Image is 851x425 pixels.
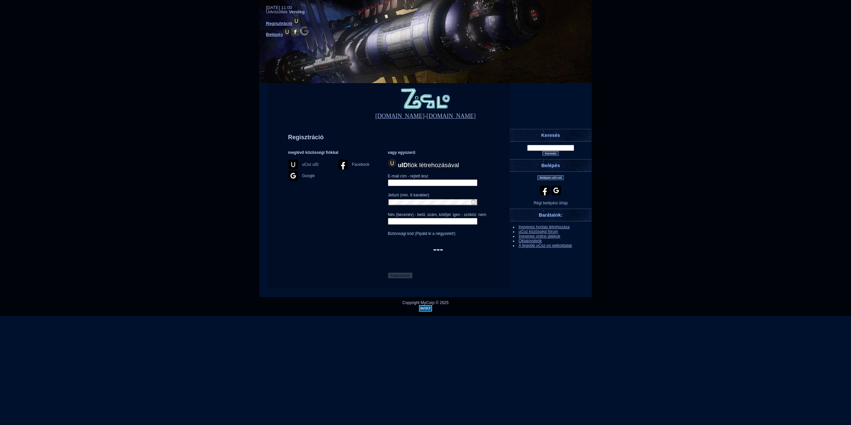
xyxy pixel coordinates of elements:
label: Jelszó (min. 6 karakter) [388,193,488,197]
a: uCoz uID [288,159,298,169]
a: Regisztráció [266,21,301,26]
label: Biztonsági kód (Pipáld ki a négyzetet!) [388,231,488,236]
font: - [375,113,476,119]
b: Vendég [289,9,304,14]
b: Regisztráció [266,21,292,26]
b: uID [398,161,408,168]
img: uid.png [283,28,291,36]
img: g.png [300,26,309,36]
a: Belépés Google-vel [551,185,561,195]
a: Facebook [338,159,348,169]
a: Belépés Facebook-vel [540,185,550,195]
b: Facebook [338,162,372,167]
a: A legjobb uCoz-os weboldalak [519,243,572,248]
b: vagy egyszerű [388,150,416,155]
div: [DATE] 11:00 [266,5,292,10]
input: Keresés [543,151,558,156]
a: Régi belépési űrlap [534,201,568,205]
input: Regisztráció [388,272,413,278]
b: Google [288,173,322,178]
a: Oktatóvideók [519,239,542,243]
b: uCoz uID [288,162,322,167]
img: uid.png [292,17,301,25]
b: Keresés [541,133,560,138]
button: Belépés uID-vel [538,175,564,180]
b: Belépés [541,163,560,168]
a: [DOMAIN_NAME] [426,113,476,119]
a: uCoz közösségi fórum [519,229,558,234]
label: E-mail cím - rejtett lesz [388,174,488,178]
a: Ingyenes honlap létrehozása [519,225,569,229]
iframe: reCAPTCHA [388,237,489,263]
img: facebook.png [291,28,300,36]
b: Belépés [266,32,283,37]
h2: Regisztráció [288,134,488,141]
b: meglévő közösségi fiókkal [288,150,338,155]
a: Google [288,171,298,181]
b: Barátaink: [539,212,563,218]
label: Név (becenév) - betű, szám, kötőjel: igen - szóköz: nem [388,212,488,217]
div: Üdvözöllek [266,9,304,14]
img: uid.png [388,159,396,167]
a: Belépés [266,32,309,37]
img: zocaloforum.jpg [401,88,450,112]
a: [DOMAIN_NAME] [375,113,425,119]
a: Ingyenes online játékok [519,234,560,239]
h1: fiók létrehozásával [388,159,488,169]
